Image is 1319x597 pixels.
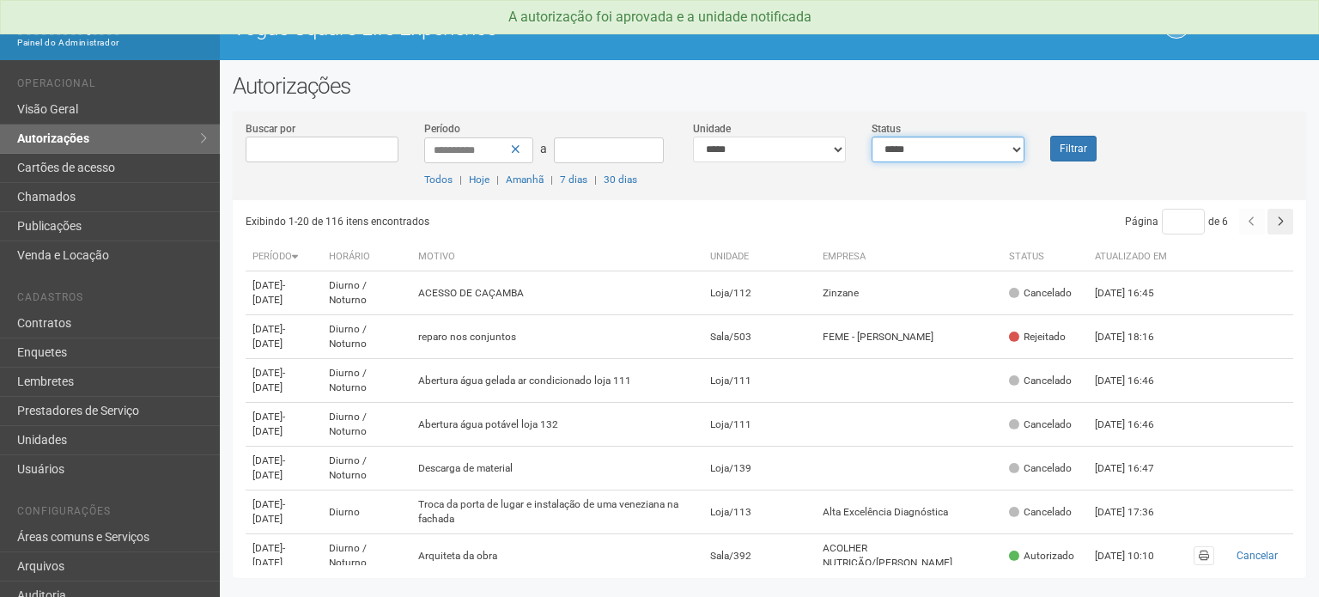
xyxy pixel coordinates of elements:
[703,359,816,403] td: Loja/111
[322,534,410,578] td: Diurno / Noturno
[560,174,587,186] a: 7 dias
[1088,243,1182,271] th: Atualizado em
[17,505,207,523] li: Configurações
[246,447,322,490] td: [DATE]
[246,534,322,578] td: [DATE]
[703,315,816,359] td: Sala/503
[703,534,816,578] td: Sala/392
[322,447,410,490] td: Diurno / Noturno
[496,174,499,186] span: |
[1009,417,1072,432] div: Cancelado
[693,121,731,137] label: Unidade
[246,490,322,534] td: [DATE]
[506,174,544,186] a: Amanhã
[1228,546,1286,565] button: Cancelar
[1088,447,1182,490] td: [DATE] 16:47
[1009,374,1072,388] div: Cancelado
[411,271,703,315] td: ACESSO DE CAÇAMBA
[550,174,553,186] span: |
[17,77,207,95] li: Operacional
[703,403,816,447] td: Loja/111
[816,271,1002,315] td: Zinzane
[816,315,1002,359] td: FEME - [PERSON_NAME]
[246,359,322,403] td: [DATE]
[424,174,453,186] a: Todos
[1088,271,1182,315] td: [DATE] 16:45
[1088,315,1182,359] td: [DATE] 18:16
[246,243,322,271] th: Período
[1009,461,1072,476] div: Cancelado
[233,17,757,40] h1: Vogue Square Life Experience
[411,403,703,447] td: Abertura água potável loja 132
[872,121,901,137] label: Status
[411,534,703,578] td: Arquiteta da obra
[246,403,322,447] td: [DATE]
[322,243,410,271] th: Horário
[246,315,322,359] td: [DATE]
[246,121,295,137] label: Buscar por
[17,35,207,51] div: Painel do Administrador
[322,315,410,359] td: Diurno / Noturno
[469,174,489,186] a: Hoje
[233,73,1306,99] h2: Autorizações
[1088,359,1182,403] td: [DATE] 16:46
[1009,330,1066,344] div: Rejeitado
[411,243,703,271] th: Motivo
[411,490,703,534] td: Troca da porta de lugar e instalação de uma veneziana na fachada
[1009,505,1072,520] div: Cancelado
[594,174,597,186] span: |
[1009,286,1072,301] div: Cancelado
[604,174,637,186] a: 30 dias
[322,271,410,315] td: Diurno / Noturno
[1088,490,1182,534] td: [DATE] 17:36
[322,490,410,534] td: Diurno
[459,174,462,186] span: |
[540,142,547,155] span: a
[246,209,773,235] div: Exibindo 1-20 de 116 itens encontrados
[246,271,322,315] td: [DATE]
[703,271,816,315] td: Loja/112
[411,359,703,403] td: Abertura água gelada ar condicionado loja 111
[424,121,460,137] label: Período
[1002,243,1088,271] th: Status
[1088,534,1182,578] td: [DATE] 10:10
[1050,136,1097,161] button: Filtrar
[322,359,410,403] td: Diurno / Noturno
[816,534,1002,578] td: ACOLHER NUTRIÇÃO/[PERSON_NAME]
[1009,549,1074,563] div: Autorizado
[1088,403,1182,447] td: [DATE] 16:46
[322,403,410,447] td: Diurno / Noturno
[17,291,207,309] li: Cadastros
[703,243,816,271] th: Unidade
[1125,216,1228,228] span: Página de 6
[703,490,816,534] td: Loja/113
[703,447,816,490] td: Loja/139
[816,490,1002,534] td: Alta Excelência Diagnóstica
[411,315,703,359] td: reparo nos conjuntos
[411,447,703,490] td: Descarga de material
[816,243,1002,271] th: Empresa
